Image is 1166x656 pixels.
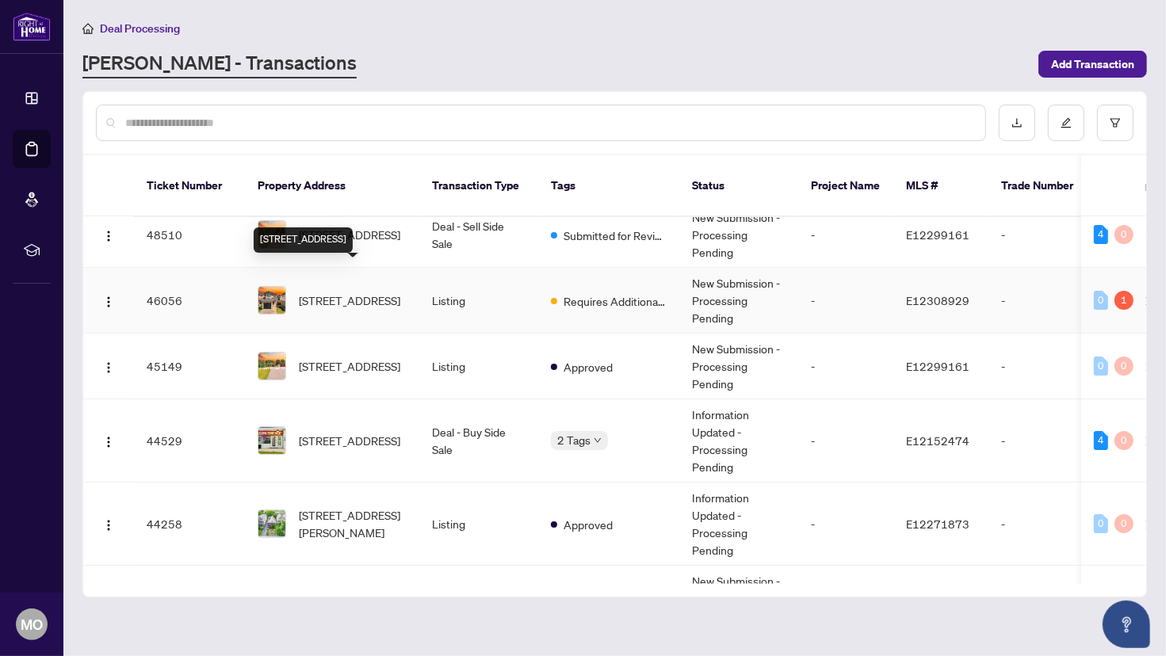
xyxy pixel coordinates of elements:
[102,296,115,308] img: Logo
[1094,291,1108,310] div: 0
[258,221,285,248] img: thumbnail-img
[96,222,121,247] button: Logo
[419,268,538,334] td: Listing
[1094,225,1108,244] div: 4
[1114,431,1134,450] div: 0
[96,511,121,536] button: Logo
[21,613,43,635] span: MO
[419,202,538,268] td: Deal - Sell Side Sale
[564,227,667,244] span: Submitted for Review
[798,268,893,334] td: -
[557,431,591,449] span: 2 Tags
[988,566,1099,631] td: -
[906,227,969,242] span: E12299161
[1097,105,1134,141] button: filter
[988,268,1099,334] td: -
[594,437,602,444] span: down
[134,399,245,482] td: 44529
[82,50,357,78] a: [PERSON_NAME] - Transactions
[906,433,969,448] span: E12152474
[134,268,245,334] td: 46056
[564,292,667,310] span: Requires Additional Docs
[906,293,969,307] span: E12308929
[679,202,798,268] td: New Submission - Processing Pending
[1114,225,1134,244] div: 0
[258,353,285,379] img: thumbnail-img
[102,519,115,532] img: Logo
[299,581,407,616] span: [STREET_ADDRESS][PERSON_NAME]
[1094,357,1108,376] div: 0
[1114,291,1134,310] div: 1
[419,334,538,399] td: Listing
[798,482,893,566] td: -
[798,566,893,631] td: -
[299,432,400,449] span: [STREET_ADDRESS]
[564,516,613,533] span: Approved
[679,566,798,631] td: New Submission - Processing Pending
[679,482,798,566] td: Information Updated - Processing Pending
[988,482,1099,566] td: -
[134,155,245,217] th: Ticket Number
[988,202,1099,268] td: -
[134,334,245,399] td: 45149
[96,288,121,313] button: Logo
[258,427,285,454] img: thumbnail-img
[419,399,538,482] td: Deal - Buy Side Sale
[893,155,988,217] th: MLS #
[96,353,121,379] button: Logo
[679,155,798,217] th: Status
[299,506,407,541] span: [STREET_ADDRESS][PERSON_NAME]
[1051,51,1134,77] span: Add Transaction
[258,510,285,537] img: thumbnail-img
[798,399,893,482] td: -
[419,482,538,566] td: Listing
[1061,117,1072,128] span: edit
[988,399,1099,482] td: -
[1094,514,1108,533] div: 0
[1114,514,1134,533] div: 0
[798,155,893,217] th: Project Name
[538,155,679,217] th: Tags
[1103,601,1150,648] button: Open asap
[679,268,798,334] td: New Submission - Processing Pending
[679,334,798,399] td: New Submission - Processing Pending
[134,482,245,566] td: 44258
[102,361,115,374] img: Logo
[299,357,400,375] span: [STREET_ADDRESS]
[906,359,969,373] span: E12299161
[798,202,893,268] td: -
[134,566,245,631] td: 41515
[258,287,285,314] img: thumbnail-img
[13,12,51,41] img: logo
[82,23,94,34] span: home
[96,428,121,453] button: Logo
[798,334,893,399] td: -
[988,155,1099,217] th: Trade Number
[679,399,798,482] td: Information Updated - Processing Pending
[102,230,115,242] img: Logo
[1110,117,1121,128] span: filter
[1048,105,1084,141] button: edit
[299,226,400,243] span: [STREET_ADDRESS]
[1011,117,1023,128] span: download
[1114,357,1134,376] div: 0
[1038,51,1147,78] button: Add Transaction
[245,155,419,217] th: Property Address
[100,21,180,36] span: Deal Processing
[254,227,353,253] div: [STREET_ADDRESS]
[564,358,613,376] span: Approved
[102,436,115,448] img: Logo
[419,566,538,631] td: Listing
[906,517,969,531] span: E12271873
[988,334,1099,399] td: -
[299,292,400,309] span: [STREET_ADDRESS]
[999,105,1035,141] button: download
[419,155,538,217] th: Transaction Type
[134,202,245,268] td: 48510
[1094,431,1108,450] div: 4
